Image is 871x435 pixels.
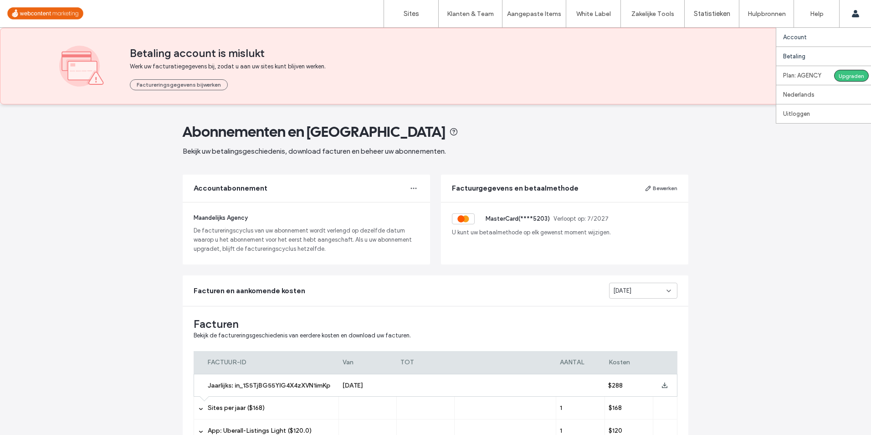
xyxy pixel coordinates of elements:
label: Aangepaste Items [507,10,561,18]
label: Klanten & Team [447,10,494,18]
a: Betaling [783,47,871,66]
span: [DATE] [613,286,631,295]
label: Nederlands [783,91,815,98]
span: Jaarlijks: in_1S5TjBG55YlG4X4zXVN1imKp [208,382,330,389]
label: Help [810,10,824,18]
label: Account [783,34,807,41]
span: $168 [609,404,622,412]
a: Account [783,28,871,47]
span: Accountabonnement [194,183,267,193]
span: 1 [560,427,562,435]
button: Factureringsgegevens bijwerken [130,79,228,90]
label: Plan: AGENCY [783,72,827,79]
span: Facturen en aankomende kosten [194,286,305,296]
label: Sites [404,10,419,18]
span: Van [343,358,354,366]
span: [DATE] [343,382,363,389]
span: FACTUUR-ID [207,358,246,366]
label: Statistieken [694,10,730,18]
label: Uitloggen [783,110,810,117]
label: Zakelijke Tools [631,10,674,18]
label: Betaling [783,53,805,60]
span: AANTAL [560,358,584,366]
span: Sites per jaar ($168) [208,404,265,412]
label: Hulpbronnen [748,10,786,18]
span: Help [20,6,39,15]
span: Bekijk de factureringsgeschiedenis van eerdere kosten en download uw facturen. [194,332,411,339]
span: Abonnementen en [GEOGRAPHIC_DATA] [183,123,446,141]
div: Upgraden [834,70,869,82]
a: Uitloggen [783,104,871,123]
span: Werk uw facturatiegegevens bij, zodat u aan uw sites kunt blijven werken. [130,62,364,71]
button: Bewerken [645,183,677,194]
span: TOT [400,358,414,366]
span: Kosten [609,358,630,366]
span: De factureringscyclus van uw abonnement wordt verlengd op dezelfde datum waarop u het abonnement ... [194,226,419,254]
label: White Label [576,10,611,18]
span: Facturen [194,317,677,331]
span: 1 [560,404,562,412]
span: MasterCard (**** 5203 ) [486,214,550,223]
span: Verloopt op: 7 / 2027 [553,214,609,223]
span: App: Uberall-Listings Light ($120.0) [208,427,312,435]
span: Maandelijks Agency [194,214,248,221]
span: Betaling account is mislukt [130,47,812,60]
span: Factuurgegevens en betaalmethode [452,183,579,193]
span: $288 [608,382,623,389]
span: U kunt uw betaalmethode op elk gewenst moment wijzigen. [452,228,677,237]
span: Bekijk uw betalingsgeschiedenis, download facturen en beheer uw abonnementen. [183,147,446,155]
span: $120 [609,427,622,435]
